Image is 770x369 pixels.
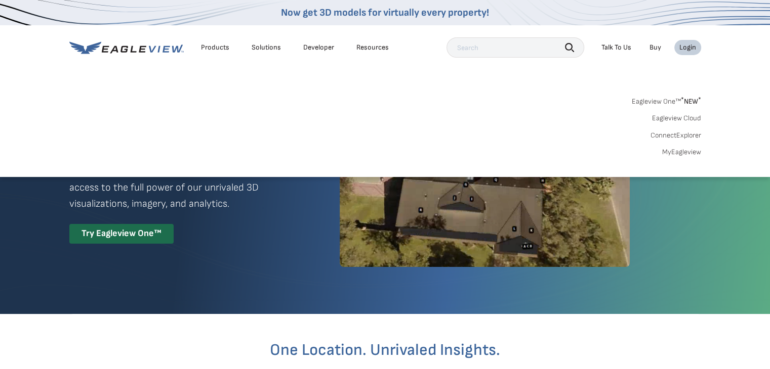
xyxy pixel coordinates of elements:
[601,43,631,52] div: Talk To Us
[356,43,389,52] div: Resources
[632,94,701,106] a: Eagleview One™*NEW*
[281,7,489,19] a: Now get 3D models for virtually every property!
[679,43,696,52] div: Login
[303,43,334,52] a: Developer
[201,43,229,52] div: Products
[662,148,701,157] a: MyEagleview
[69,224,174,244] div: Try Eagleview One™
[69,163,303,212] p: A premium digital experience that provides seamless access to the full power of our unrivaled 3D ...
[652,114,701,123] a: Eagleview Cloud
[651,131,701,140] a: ConnectExplorer
[650,43,661,52] a: Buy
[681,97,701,106] span: NEW
[77,342,694,358] h2: One Location. Unrivaled Insights.
[447,37,584,58] input: Search
[252,43,281,52] div: Solutions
